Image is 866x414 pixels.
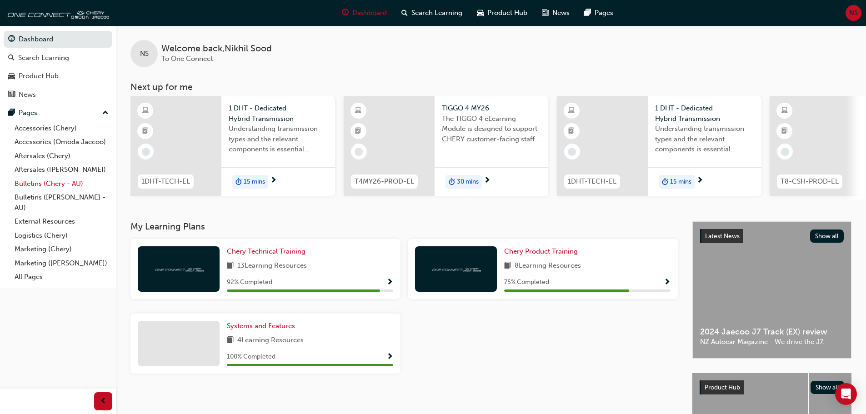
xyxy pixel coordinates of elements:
span: Welcome back , Nikhil Sood [161,44,272,54]
div: Pages [19,108,37,118]
a: Aftersales ([PERSON_NAME]) [11,163,112,177]
span: NS [849,8,858,18]
span: Chery Technical Training [227,247,305,255]
span: Search Learning [411,8,462,18]
span: Understanding transmission types and the relevant components is essential knowledge required for ... [229,124,328,155]
button: Show Progress [664,277,671,288]
span: next-icon [696,177,703,185]
span: Show Progress [386,353,393,361]
span: learningResourceType_ELEARNING-icon [142,105,149,117]
span: next-icon [484,177,491,185]
span: duration-icon [235,176,242,188]
span: Show Progress [664,279,671,287]
img: oneconnect [154,264,204,273]
img: oneconnect [431,264,481,273]
span: booktick-icon [142,125,149,137]
a: Marketing (Chery) [11,242,112,256]
button: NS [846,5,861,21]
span: 8 Learning Resources [515,260,581,272]
a: search-iconSearch Learning [394,4,470,22]
span: NZ Autocar Magazine - We drive the J7. [700,337,844,347]
a: Accessories (Chery) [11,121,112,135]
span: learningResourceType_ELEARNING-icon [355,105,361,117]
a: Logistics (Chery) [11,229,112,243]
span: duration-icon [449,176,455,188]
span: guage-icon [8,35,15,44]
span: pages-icon [8,109,15,117]
span: Latest News [705,232,740,240]
a: T4MY26-PROD-ELTIGGO 4 MY26The TIGGO 4 eLearning Module is designed to support CHERY customer-faci... [344,96,548,196]
a: Chery Product Training [504,246,581,257]
span: Show Progress [386,279,393,287]
div: Search Learning [18,53,69,63]
span: car-icon [477,7,484,19]
a: External Resources [11,214,112,229]
button: DashboardSearch LearningProduct HubNews [4,29,112,105]
a: Bulletins ([PERSON_NAME] - AU) [11,190,112,214]
span: The TIGGO 4 eLearning Module is designed to support CHERY customer-facing staff with the product ... [442,114,541,145]
span: 30 mins [457,177,479,187]
span: Systems and Features [227,322,295,330]
a: Product Hub [4,68,112,85]
span: book-icon [227,260,234,272]
span: booktick-icon [781,125,788,137]
span: Product Hub [487,8,527,18]
span: 2024 Jaecoo J7 Track (EX) review [700,327,844,337]
span: search-icon [401,7,408,19]
a: news-iconNews [535,4,577,22]
span: T8-CSH-PROD-EL [781,176,839,187]
a: All Pages [11,270,112,284]
span: next-icon [270,177,277,185]
span: prev-icon [100,396,107,407]
span: 1 DHT - Dedicated Hybrid Transmission [229,103,328,124]
span: 92 % Completed [227,277,272,288]
span: 15 mins [244,177,265,187]
a: oneconnect [5,4,109,22]
span: Chery Product Training [504,247,578,255]
span: 15 mins [670,177,691,187]
a: guage-iconDashboard [335,4,394,22]
span: 1DHT-TECH-EL [141,176,190,187]
a: Latest NewsShow all [700,229,844,244]
a: Systems and Features [227,321,299,331]
h3: Next up for me [116,82,866,92]
span: To One Connect [161,55,213,63]
a: Marketing ([PERSON_NAME]) [11,256,112,270]
div: Product Hub [19,71,59,81]
span: booktick-icon [568,125,575,137]
button: Show all [810,229,844,243]
a: pages-iconPages [577,4,621,22]
span: book-icon [504,260,511,272]
span: news-icon [542,7,549,19]
span: book-icon [227,335,234,346]
button: Pages [4,105,112,121]
span: Dashboard [352,8,387,18]
span: 4 Learning Resources [237,335,304,346]
h3: My Learning Plans [130,221,678,232]
span: news-icon [8,91,15,99]
span: guage-icon [342,7,349,19]
span: car-icon [8,72,15,80]
a: 1DHT-TECH-EL1 DHT - Dedicated Hybrid TransmissionUnderstanding transmission types and the relevan... [557,96,761,196]
span: learningResourceType_ELEARNING-icon [781,105,788,117]
a: Chery Technical Training [227,246,309,257]
span: 75 % Completed [504,277,549,288]
span: 1DHT-TECH-EL [568,176,616,187]
span: search-icon [8,54,15,62]
span: 100 % Completed [227,352,275,362]
a: Product HubShow all [700,380,844,395]
div: Open Intercom Messenger [835,383,857,405]
span: learningRecordVerb_NONE-icon [142,148,150,156]
span: learningResourceType_ELEARNING-icon [568,105,575,117]
a: Latest NewsShow all2024 Jaecoo J7 Track (EX) reviewNZ Autocar Magazine - We drive the J7. [692,221,851,359]
a: Accessories (Omoda Jaecoo) [11,135,112,149]
span: duration-icon [662,176,668,188]
a: Aftersales (Chery) [11,149,112,163]
button: Show Progress [386,351,393,363]
span: News [552,8,570,18]
span: booktick-icon [355,125,361,137]
a: 1DHT-TECH-EL1 DHT - Dedicated Hybrid TransmissionUnderstanding transmission types and the relevan... [130,96,335,196]
div: News [19,90,36,100]
span: learningRecordVerb_NONE-icon [781,148,789,156]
